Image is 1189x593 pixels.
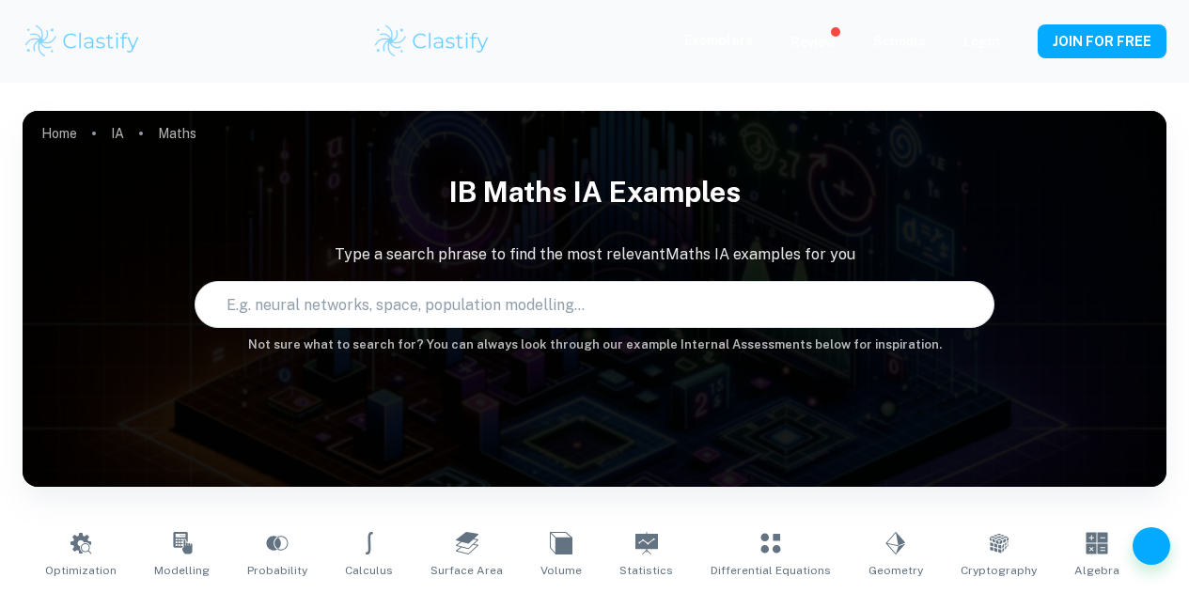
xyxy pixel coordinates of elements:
img: Clastify logo [23,23,142,60]
span: Geometry [868,562,923,579]
span: Modelling [154,562,210,579]
h1: IB Maths IA examples [23,164,1166,221]
span: Surface Area [430,562,503,579]
span: Volume [540,562,582,579]
img: Clastify logo [372,23,492,60]
a: Schools [873,34,926,49]
p: Maths [158,123,196,144]
h6: Not sure what to search for? You can always look through our example Internal Assessments below f... [23,336,1166,354]
span: Cryptography [961,562,1037,579]
span: Differential Equations [711,562,831,579]
span: Optimization [45,562,117,579]
input: E.g. neural networks, space, population modelling... [196,278,959,331]
span: Probability [247,562,307,579]
button: Search [965,297,980,312]
p: Review [790,32,836,53]
a: Home [41,120,77,147]
span: Statistics [619,562,673,579]
span: Calculus [345,562,393,579]
a: IA [111,120,124,147]
p: Type a search phrase to find the most relevant Maths IA examples for you [23,243,1166,266]
span: Algebra [1074,562,1119,579]
p: Exemplars [684,30,753,51]
button: JOIN FOR FREE [1038,24,1166,58]
button: Help and Feedback [1133,527,1170,565]
a: Login [963,34,1000,49]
